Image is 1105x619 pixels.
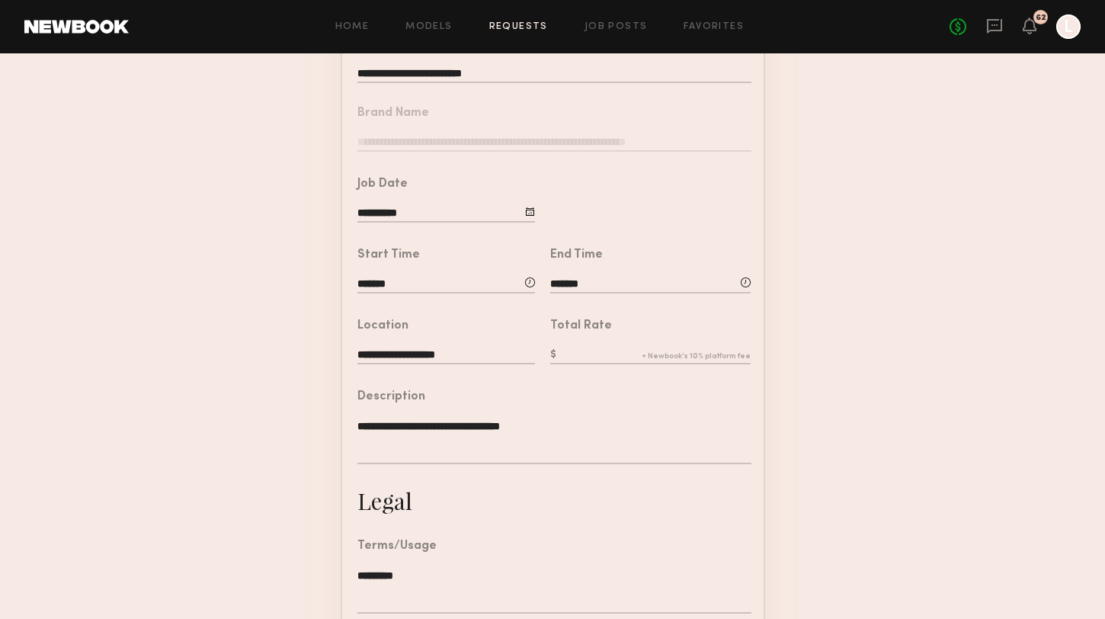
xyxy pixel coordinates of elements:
[357,178,408,191] div: Job Date
[357,249,420,261] div: Start Time
[357,320,408,332] div: Location
[357,391,425,403] div: Description
[405,22,452,32] a: Models
[1056,14,1081,39] a: L
[357,486,412,516] div: Legal
[489,22,548,32] a: Requests
[357,540,437,553] div: Terms/Usage
[335,22,370,32] a: Home
[550,320,612,332] div: Total Rate
[550,249,603,261] div: End Time
[585,22,648,32] a: Job Posts
[684,22,744,32] a: Favorites
[1036,14,1046,22] div: 62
